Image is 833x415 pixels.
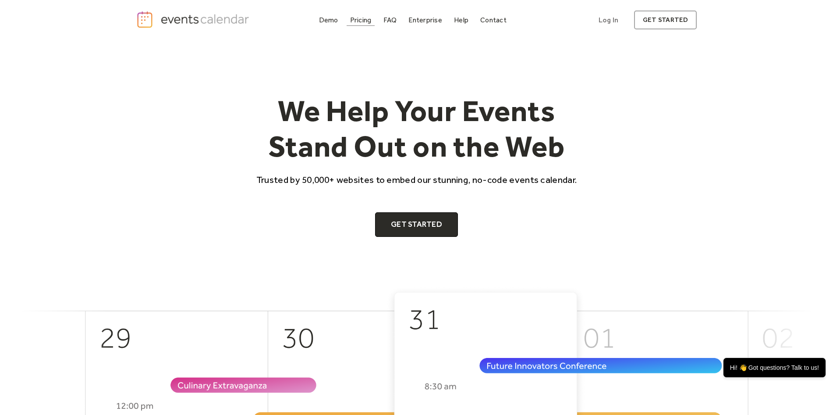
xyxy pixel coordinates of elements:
div: Enterprise [408,18,442,22]
p: Trusted by 50,000+ websites to embed our stunning, no-code events calendar. [248,173,585,186]
a: home [136,11,252,29]
a: FAQ [380,14,401,26]
a: Help [450,14,472,26]
div: Contact [480,18,507,22]
h1: We Help Your Events Stand Out on the Web [248,93,585,165]
a: Pricing [347,14,375,26]
div: Demo [319,18,338,22]
div: Help [454,18,468,22]
a: Get Started [375,212,458,237]
a: Contact [477,14,510,26]
div: Pricing [350,18,372,22]
a: Log In [590,11,627,29]
a: get started [634,11,697,29]
a: Demo [315,14,342,26]
a: Enterprise [405,14,445,26]
div: FAQ [383,18,397,22]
